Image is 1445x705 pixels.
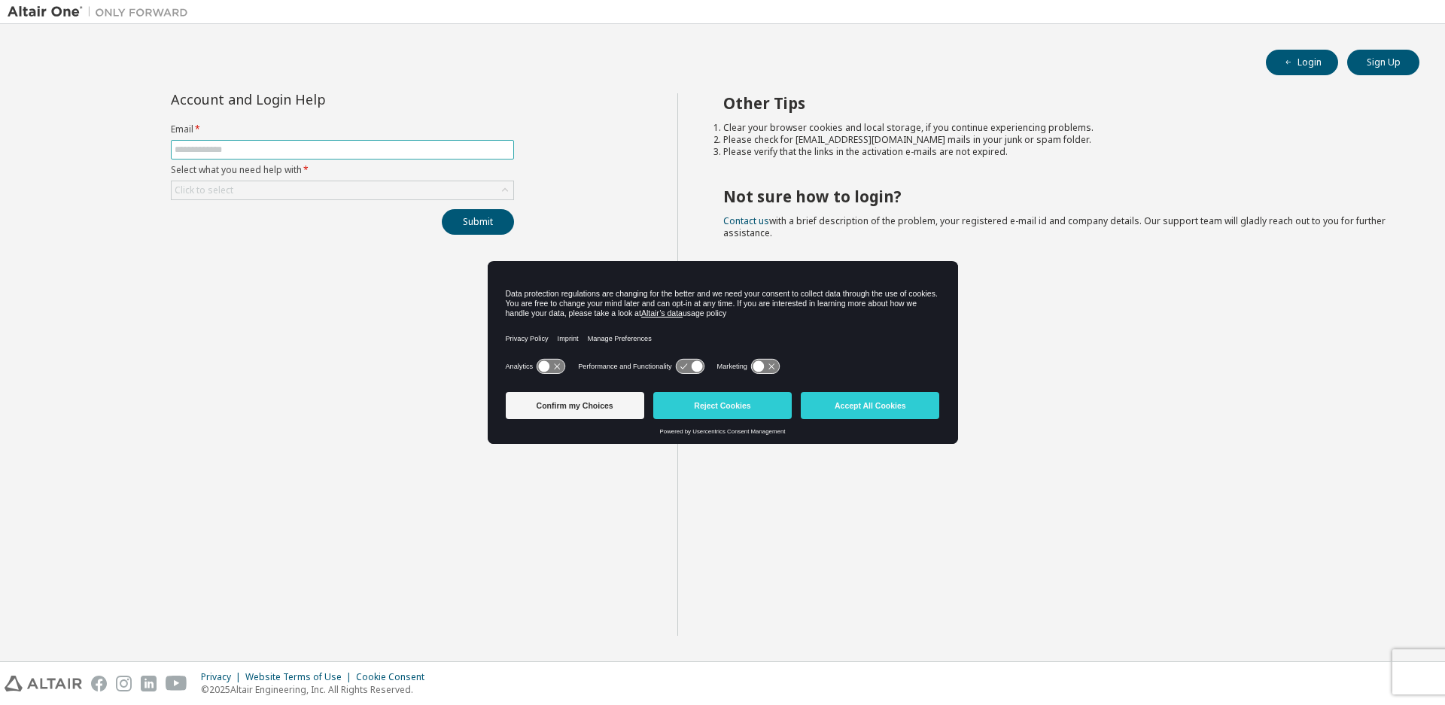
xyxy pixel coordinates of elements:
p: © 2025 Altair Engineering, Inc. All Rights Reserved. [201,683,433,696]
img: linkedin.svg [141,676,157,691]
img: altair_logo.svg [5,676,82,691]
li: Please check for [EMAIL_ADDRESS][DOMAIN_NAME] mails in your junk or spam folder. [723,134,1393,146]
button: Submit [442,209,514,235]
span: with a brief description of the problem, your registered e-mail id and company details. Our suppo... [723,214,1386,239]
button: Login [1266,50,1338,75]
div: Click to select [172,181,513,199]
h2: Other Tips [723,93,1393,113]
img: youtube.svg [166,676,187,691]
img: facebook.svg [91,676,107,691]
a: Contact us [723,214,769,227]
img: Altair One [8,5,196,20]
li: Please verify that the links in the activation e-mails are not expired. [723,146,1393,158]
h2: Not sure how to login? [723,187,1393,206]
div: Cookie Consent [356,671,433,683]
label: Select what you need help with [171,164,514,176]
div: Account and Login Help [171,93,446,105]
div: Privacy [201,671,245,683]
button: Sign Up [1347,50,1419,75]
li: Clear your browser cookies and local storage, if you continue experiencing problems. [723,122,1393,134]
div: Website Terms of Use [245,671,356,683]
div: Click to select [175,184,233,196]
img: instagram.svg [116,676,132,691]
label: Email [171,123,514,135]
